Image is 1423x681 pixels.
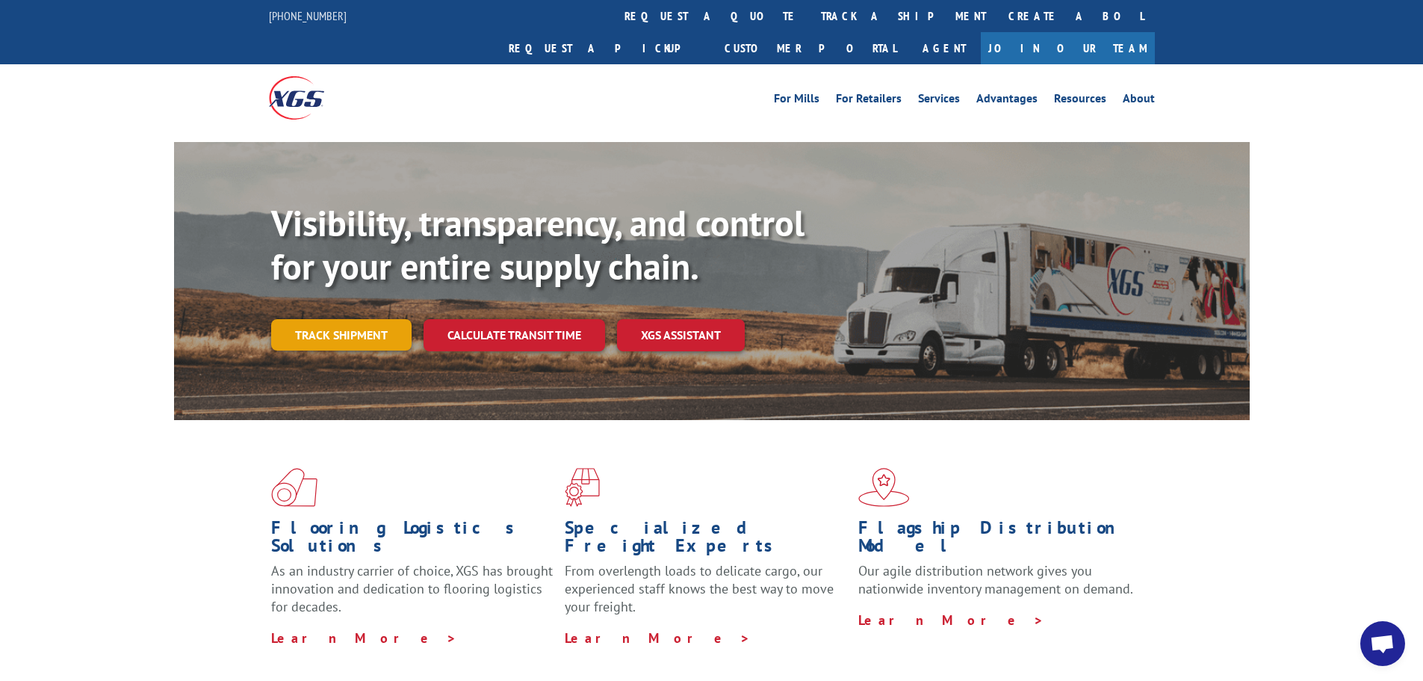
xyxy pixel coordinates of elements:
[617,319,745,351] a: XGS ASSISTANT
[497,32,713,64] a: Request a pickup
[271,200,804,289] b: Visibility, transparency, and control for your entire supply chain.
[565,519,847,562] h1: Specialized Freight Experts
[836,93,902,109] a: For Retailers
[918,93,960,109] a: Services
[271,629,457,647] a: Learn More >
[271,319,412,351] a: Track shipment
[1123,93,1155,109] a: About
[271,468,317,507] img: xgs-icon-total-supply-chain-intelligence-red
[1360,621,1405,666] div: Open chat
[713,32,908,64] a: Customer Portal
[271,519,554,562] h1: Flooring Logistics Solutions
[269,8,347,23] a: [PHONE_NUMBER]
[976,93,1038,109] a: Advantages
[565,468,600,507] img: xgs-icon-focused-on-flooring-red
[424,319,605,351] a: Calculate transit time
[908,32,981,64] a: Agent
[565,562,847,629] p: From overlength loads to delicate cargo, our experienced staff knows the best way to move your fr...
[565,629,751,647] a: Learn More >
[858,519,1141,562] h1: Flagship Distribution Model
[858,562,1133,597] span: Our agile distribution network gives you nationwide inventory management on demand.
[1054,93,1106,109] a: Resources
[981,32,1155,64] a: Join Our Team
[858,468,910,507] img: xgs-icon-flagship-distribution-model-red
[858,611,1044,629] a: Learn More >
[774,93,819,109] a: For Mills
[271,562,553,615] span: As an industry carrier of choice, XGS has brought innovation and dedication to flooring logistics...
